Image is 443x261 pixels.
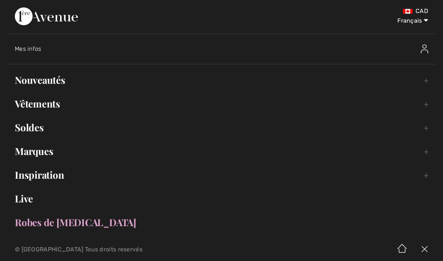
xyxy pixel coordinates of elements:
[15,7,78,25] img: 1ère Avenue
[7,167,436,183] a: Inspiration
[15,45,42,52] span: Mes infos
[7,119,436,136] a: Soldes
[7,214,436,231] a: Robes de [MEDICAL_DATA]
[7,96,436,112] a: Vêtements
[421,44,428,53] img: Mes infos
[15,37,436,61] a: Mes infosMes infos
[17,5,33,12] span: Chat
[391,238,413,261] img: Accueil
[260,7,428,15] div: CAD
[7,72,436,88] a: Nouveautés
[7,191,436,207] a: Live
[413,238,436,261] img: X
[15,247,260,252] p: © [GEOGRAPHIC_DATA] Tous droits reservés
[7,143,436,159] a: Marques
